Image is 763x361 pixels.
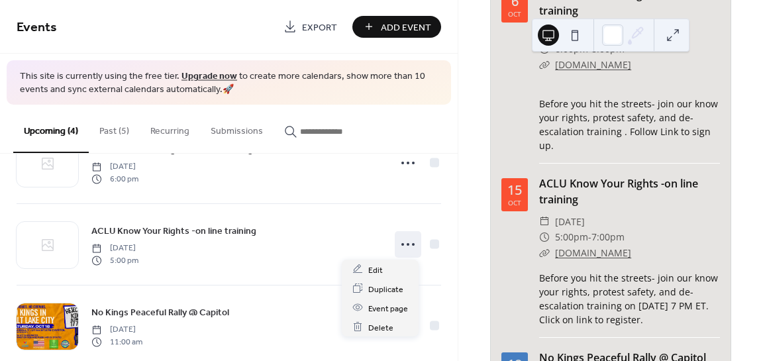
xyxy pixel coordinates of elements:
span: Event page [368,301,408,315]
a: [DOMAIN_NAME] [555,246,631,259]
span: 6:00 pm [91,173,138,185]
span: [DATE] [91,242,138,254]
button: Upcoming (4) [13,105,89,153]
div: Before you hit the streets- join our know your rights, protest safety, and de-escalation training... [539,271,720,327]
span: No Kings Peaceful Rally @ Capitol [91,306,229,320]
span: [DATE] [91,324,142,336]
button: Past (5) [89,105,140,152]
button: Add Event [352,16,441,38]
div: Oct [508,11,521,17]
span: - [588,229,591,245]
span: This site is currently using the free tier. to create more calendars, show more than 10 events an... [20,70,438,96]
div: ​ [539,245,550,261]
span: Delete [368,321,393,335]
span: 5:00pm [555,229,588,245]
span: Add Event [381,21,431,34]
span: ACLU Know Your Rights -on line training [91,225,256,238]
button: Recurring [140,105,200,152]
div: ​ [539,214,550,230]
span: Edit [368,263,383,277]
span: Events [17,15,57,40]
div: ​ [539,57,550,73]
span: Export [302,21,337,34]
a: [DOMAIN_NAME] [555,58,631,71]
div: ​ [539,229,550,245]
button: Submissions [200,105,274,152]
a: Upgrade now [181,68,237,85]
span: 7:00pm [591,229,625,245]
span: 11:00 am [91,336,142,348]
div: Oct [508,199,521,206]
span: [DATE] [91,161,138,173]
span: [DATE] [555,214,585,230]
div: Before you hit the streets- join our know your rights, protest safety, and de-escalation training... [539,83,720,152]
span: Duplicate [368,282,403,296]
a: ACLU Know Your Rights -on line training [539,176,698,207]
a: ACLU Know Your Rights -on line training [91,223,256,238]
span: 5:00 pm [91,254,138,266]
a: Export [274,16,347,38]
div: 15 [507,183,522,197]
a: No Kings Peaceful Rally @ Capitol [91,305,229,320]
